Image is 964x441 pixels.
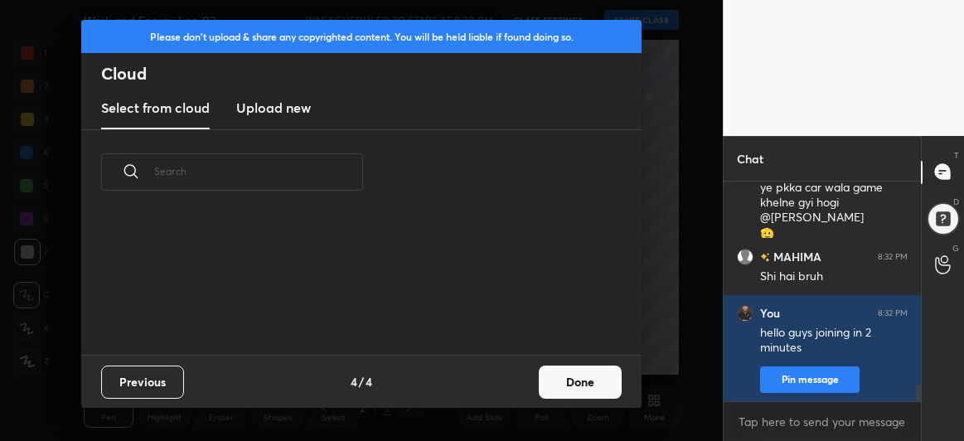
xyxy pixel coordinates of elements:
[760,269,908,285] div: Shi hai bruh
[724,182,921,402] div: grid
[351,373,357,390] h4: 4
[101,366,184,399] button: Previous
[760,325,908,356] div: hello guys joining in 2 minutes
[760,306,780,321] h6: You
[760,180,908,226] div: ye pkka car wala game khelne gyi hogi @[PERSON_NAME]
[878,251,908,261] div: 8:32 PM
[952,242,959,254] p: G
[760,366,860,393] button: Pin message
[760,253,770,262] img: no-rating-badge.077c3623.svg
[760,226,908,243] div: 🫡
[101,63,642,85] h2: Cloud
[954,149,959,162] p: T
[878,308,908,318] div: 8:32 PM
[366,373,372,390] h4: 4
[359,373,364,390] h4: /
[770,248,821,265] h6: MAHIMA
[539,366,622,399] button: Done
[737,248,753,264] img: default.png
[81,210,622,355] div: grid
[737,305,753,322] img: 3ab381f3791941bea4738973d626649b.png
[101,98,210,118] h3: Select from cloud
[953,196,959,208] p: D
[154,136,363,206] input: Search
[81,20,642,53] div: Please don't upload & share any copyrighted content. You will be held liable if found doing so.
[724,137,777,181] p: Chat
[236,98,311,118] h3: Upload new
